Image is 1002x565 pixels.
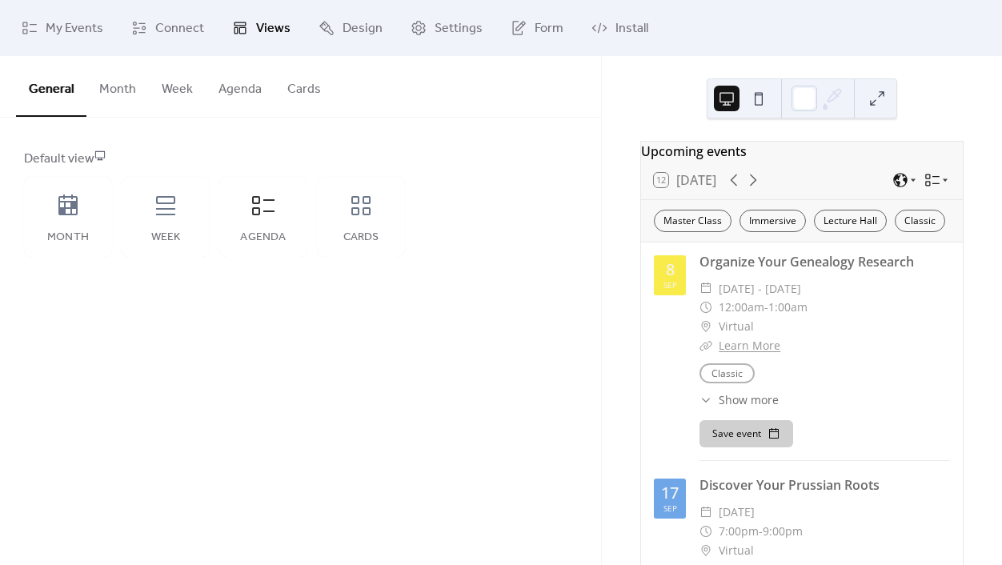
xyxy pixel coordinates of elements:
[719,503,755,522] span: [DATE]
[719,391,779,408] span: Show more
[235,231,291,244] div: Agenda
[16,56,86,117] button: General
[763,522,803,541] span: 9:00pm
[399,6,495,50] a: Settings
[641,142,963,161] div: Upcoming events
[699,503,712,522] div: ​
[759,522,763,541] span: -
[699,298,712,317] div: ​
[333,231,389,244] div: Cards
[699,391,779,408] button: ​Show more
[719,338,780,353] a: Learn More
[719,541,754,560] span: Virtual
[699,522,712,541] div: ​
[666,262,675,278] div: 8
[719,317,754,336] span: Virtual
[699,420,793,447] button: Save event
[764,298,768,317] span: -
[699,317,712,336] div: ​
[719,279,801,299] span: [DATE] - [DATE]
[663,504,677,512] div: Sep
[46,19,103,38] span: My Events
[699,336,712,355] div: ​
[699,476,880,494] a: Discover Your Prussian Roots
[307,6,395,50] a: Design
[138,231,194,244] div: Week
[206,56,275,115] button: Agenda
[275,56,334,115] button: Cards
[256,19,291,38] span: Views
[699,279,712,299] div: ​
[155,19,204,38] span: Connect
[119,6,216,50] a: Connect
[24,150,574,169] div: Default view
[579,6,660,50] a: Install
[699,391,712,408] div: ​
[40,231,96,244] div: Month
[814,210,887,232] div: Lecture Hall
[719,298,764,317] span: 12:00am
[654,210,731,232] div: Master Class
[435,19,483,38] span: Settings
[739,210,806,232] div: Immersive
[499,6,575,50] a: Form
[895,210,945,232] div: Classic
[663,281,677,289] div: Sep
[699,541,712,560] div: ​
[699,253,914,270] a: Organize Your Genealogy Research
[661,485,679,501] div: 17
[220,6,303,50] a: Views
[768,298,808,317] span: 1:00am
[343,19,383,38] span: Design
[86,56,149,115] button: Month
[149,56,206,115] button: Week
[615,19,648,38] span: Install
[535,19,563,38] span: Form
[719,522,759,541] span: 7:00pm
[10,6,115,50] a: My Events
